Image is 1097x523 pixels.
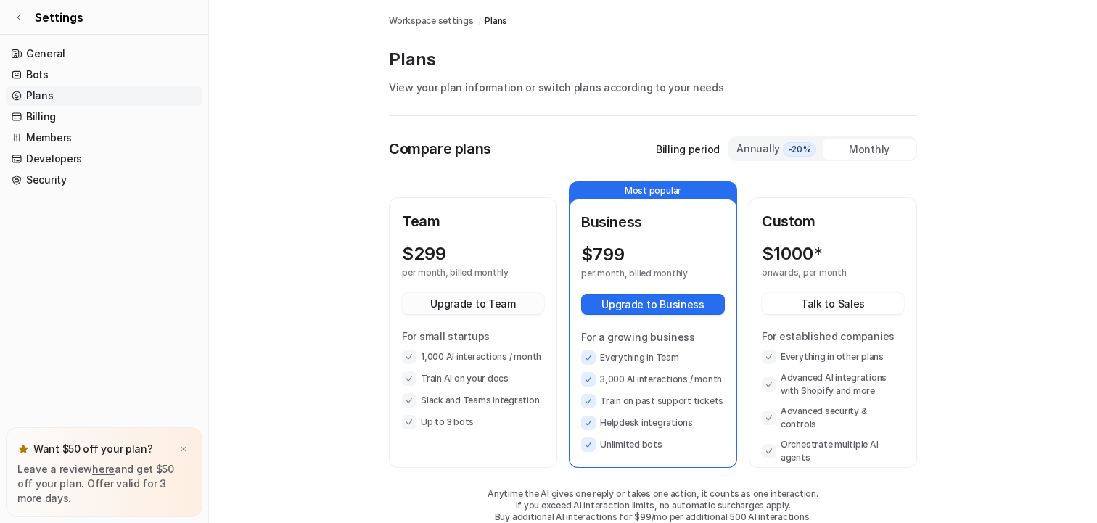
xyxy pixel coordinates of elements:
p: $ 799 [581,244,625,265]
a: Workspace settings [389,15,474,28]
li: Advanced AI integrations with Shopify and more [762,371,904,398]
p: $ 299 [402,244,446,264]
p: per month, billed monthly [402,267,518,279]
li: Orchestrate multiple AI agents [762,438,904,464]
p: Team [402,210,544,232]
p: If you exceed AI interaction limits, no automatic surcharges apply. [389,500,917,511]
a: Security [6,170,202,190]
button: Talk to Sales [762,293,904,314]
img: star [17,443,29,455]
span: -20% [783,142,816,157]
li: Up to 3 bots [402,415,544,429]
li: Train on past support tickets [581,394,725,408]
li: Everything in Team [581,350,725,365]
li: Train AI on your docs [402,371,544,386]
p: Leave a review and get $50 off your plan. Offer valid for 3 more days. [17,462,191,506]
p: View your plan information or switch plans according to your needs [389,80,917,95]
p: Anytime the AI gives one reply or takes one action, it counts as one interaction. [389,488,917,500]
button: Upgrade to Business [581,294,725,315]
a: Members [6,128,202,148]
li: Slack and Teams integration [402,393,544,408]
li: Helpdesk integrations [581,416,725,430]
li: Unlimited bots [581,437,725,452]
p: Custom [762,210,904,232]
p: Billing period [656,141,720,157]
div: Annually [736,141,817,157]
a: Plans [6,86,202,106]
a: Developers [6,149,202,169]
img: x [179,445,188,454]
p: $ 1000* [762,244,823,264]
li: Advanced security & controls [762,405,904,431]
a: Bots [6,65,202,85]
div: Monthly [823,139,916,160]
p: For established companies [762,329,904,344]
li: 3,000 AI interactions / month [581,372,725,387]
p: Business [581,211,725,233]
a: here [92,463,115,475]
p: onwards, per month [762,267,878,279]
p: Most popular [570,182,736,199]
p: For a growing business [581,329,725,345]
a: General [6,44,202,64]
p: For small startups [402,329,544,344]
p: Want $50 off your plan? [33,442,153,456]
p: Buy additional AI interactions for $99/mo per additional 500 AI interactions. [389,511,917,523]
button: Upgrade to Team [402,293,544,314]
a: Billing [6,107,202,127]
li: 1,000 AI interactions / month [402,350,544,364]
a: Plans [485,15,507,28]
p: Compare plans [389,138,491,160]
p: Plans [389,48,917,71]
span: Settings [35,9,83,26]
p: per month, billed monthly [581,268,699,279]
li: Everything in other plans [762,350,904,364]
span: / [478,15,481,28]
